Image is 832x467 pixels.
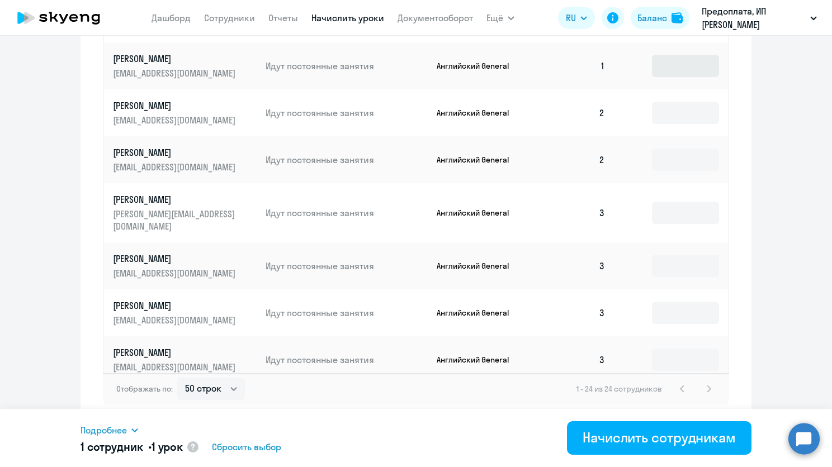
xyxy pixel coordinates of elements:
p: [PERSON_NAME] [113,146,238,159]
p: Идут постоянные занятия [266,60,428,72]
p: [PERSON_NAME][EMAIL_ADDRESS][DOMAIN_NAME] [113,208,238,232]
div: Начислить сотрудникам [583,428,736,446]
td: 1 [536,42,614,89]
span: Ещё [486,11,503,25]
p: Английский General [437,308,521,318]
p: Английский General [437,261,521,271]
td: 3 [536,336,614,383]
p: Предоплата, ИП [PERSON_NAME] [702,4,806,31]
button: RU [558,7,595,29]
p: Английский General [437,61,521,71]
p: Идут постоянные занятия [266,154,428,166]
p: [EMAIL_ADDRESS][DOMAIN_NAME] [113,161,238,173]
p: Идут постоянные занятия [266,107,428,119]
p: Идут постоянные занятия [266,260,428,272]
p: [PERSON_NAME] [113,252,238,265]
span: 1 урок [152,440,183,454]
td: 3 [536,289,614,336]
p: [EMAIL_ADDRESS][DOMAIN_NAME] [113,267,238,279]
a: [PERSON_NAME][EMAIL_ADDRESS][DOMAIN_NAME] [113,252,257,279]
div: Баланс [637,11,667,25]
button: Предоплата, ИП [PERSON_NAME] [696,4,822,31]
p: Английский General [437,155,521,165]
p: [PERSON_NAME] [113,193,238,206]
p: Идут постоянные занятия [266,307,428,319]
span: Отображать по: [116,384,173,394]
p: Английский General [437,208,521,218]
p: [PERSON_NAME] [113,299,238,312]
a: [PERSON_NAME][EMAIL_ADDRESS][DOMAIN_NAME] [113,299,257,326]
span: RU [566,11,576,25]
a: Дашборд [152,12,191,23]
td: 2 [536,89,614,136]
td: 3 [536,183,614,242]
p: [PERSON_NAME] [113,53,238,65]
img: balance [672,12,683,23]
button: Начислить сотрудникам [567,421,751,455]
td: 3 [536,242,614,289]
a: [PERSON_NAME][EMAIL_ADDRESS][DOMAIN_NAME] [113,146,257,173]
span: Сбросить выбор [212,440,281,454]
p: Идут постоянные занятия [266,354,428,366]
a: [PERSON_NAME][EMAIL_ADDRESS][DOMAIN_NAME] [113,346,257,373]
button: Балансbalance [631,7,689,29]
p: [EMAIL_ADDRESS][DOMAIN_NAME] [113,361,238,373]
span: Подробнее [81,423,127,437]
p: [EMAIL_ADDRESS][DOMAIN_NAME] [113,314,238,326]
p: Идут постоянные занятия [266,207,428,219]
a: Документооборот [398,12,473,23]
h5: 1 сотрудник • [81,439,183,455]
a: Сотрудники [204,12,255,23]
p: [PERSON_NAME] [113,99,238,112]
td: 2 [536,136,614,183]
p: Английский General [437,108,521,118]
p: [PERSON_NAME] [113,346,238,359]
p: [EMAIL_ADDRESS][DOMAIN_NAME] [113,67,238,79]
a: Начислить уроки [311,12,384,23]
button: Ещё [486,7,514,29]
a: [PERSON_NAME][EMAIL_ADDRESS][DOMAIN_NAME] [113,99,257,126]
a: [PERSON_NAME][EMAIL_ADDRESS][DOMAIN_NAME] [113,53,257,79]
a: Отчеты [268,12,298,23]
a: [PERSON_NAME][PERSON_NAME][EMAIL_ADDRESS][DOMAIN_NAME] [113,193,257,232]
p: [EMAIL_ADDRESS][DOMAIN_NAME] [113,114,238,126]
span: 1 - 24 из 24 сотрудников [576,384,662,394]
p: Английский General [437,355,521,365]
